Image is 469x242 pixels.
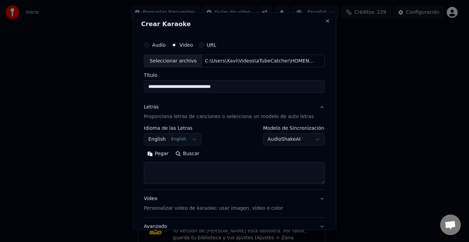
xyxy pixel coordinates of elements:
label: Modelo de Sincronización [263,126,325,130]
div: Letras [144,104,159,111]
button: Avanzado [144,218,325,235]
p: Personalizar video de karaoke: usar imagen, video o color [144,205,283,212]
h2: Crear Karaoke [141,21,328,27]
button: Pegar [144,148,172,159]
button: VideoPersonalizar video de karaoke: usar imagen, video o color [144,190,325,217]
p: Proporciona letras de canciones o selecciona un modelo de auto letras [144,113,314,120]
button: LetrasProporciona letras de canciones o selecciona un modelo de auto letras [144,98,325,126]
div: Seleccionar archivo [144,55,202,67]
button: Buscar [172,148,203,159]
label: Audio [152,42,166,47]
div: LetrasProporciona letras de canciones o selecciona un modelo de auto letras [144,126,325,189]
label: URL [207,42,216,47]
label: Título [144,73,325,78]
label: Video [180,42,193,47]
div: C:\Users\Xavi\Videos\aTubeCatcher\HOMENAJE A [PERSON_NAME] [PERSON_NAME].MP4 [202,57,319,64]
div: Video [144,195,283,212]
label: Idioma de las Letras [144,126,202,130]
